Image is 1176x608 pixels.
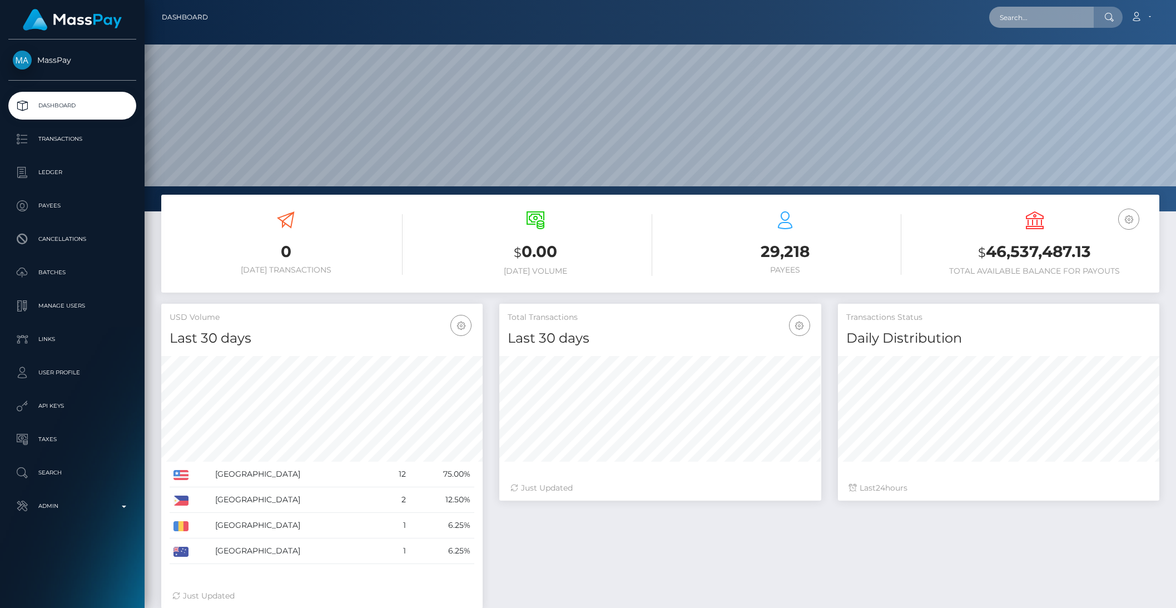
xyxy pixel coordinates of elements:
p: Ledger [13,164,132,181]
p: Links [13,331,132,348]
td: [GEOGRAPHIC_DATA] [211,487,382,513]
a: Links [8,325,136,353]
h5: USD Volume [170,312,474,323]
td: [GEOGRAPHIC_DATA] [211,513,382,538]
p: Manage Users [13,298,132,314]
h3: 29,218 [669,241,902,263]
a: Batches [8,259,136,286]
p: Search [13,464,132,481]
a: User Profile [8,359,136,387]
a: Manage Users [8,292,136,320]
p: Payees [13,197,132,214]
p: Taxes [13,431,132,448]
td: 6.25% [410,513,474,538]
small: $ [514,245,522,260]
h3: 46,537,487.13 [918,241,1151,264]
h5: Total Transactions [508,312,812,323]
td: 2 [383,487,410,513]
h4: Daily Distribution [846,329,1151,348]
td: 75.00% [410,462,474,487]
h5: Transactions Status [846,312,1151,323]
h6: Total Available Balance for Payouts [918,266,1151,276]
p: Batches [13,264,132,281]
p: API Keys [13,398,132,414]
a: Cancellations [8,225,136,253]
a: Payees [8,192,136,220]
td: 12 [383,462,410,487]
a: Dashboard [8,92,136,120]
a: Dashboard [162,6,208,29]
a: Search [8,459,136,487]
h3: 0.00 [419,241,652,264]
a: API Keys [8,392,136,420]
span: 24 [876,483,885,493]
div: Last hours [849,482,1148,494]
h6: [DATE] Transactions [170,265,403,275]
img: US.png [173,470,188,480]
h6: [DATE] Volume [419,266,652,276]
a: Admin [8,492,136,520]
a: Taxes [8,426,136,453]
img: MassPay Logo [23,9,122,31]
p: Dashboard [13,97,132,114]
div: Just Updated [510,482,810,494]
p: Cancellations [13,231,132,248]
span: MassPay [8,55,136,65]
td: [GEOGRAPHIC_DATA] [211,462,382,487]
td: 12.50% [410,487,474,513]
img: PH.png [173,496,188,506]
div: Just Updated [172,590,472,602]
h6: Payees [669,265,902,275]
h4: Last 30 days [508,329,812,348]
td: 1 [383,513,410,538]
input: Search... [989,7,1094,28]
p: Admin [13,498,132,515]
img: MassPay [13,51,32,70]
img: RO.png [173,521,188,531]
small: $ [978,245,986,260]
td: [GEOGRAPHIC_DATA] [211,538,382,564]
p: Transactions [13,131,132,147]
a: Transactions [8,125,136,153]
a: Ledger [8,159,136,186]
td: 1 [383,538,410,564]
h4: Last 30 days [170,329,474,348]
td: 6.25% [410,538,474,564]
h3: 0 [170,241,403,263]
p: User Profile [13,364,132,381]
img: AU.png [173,547,188,557]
